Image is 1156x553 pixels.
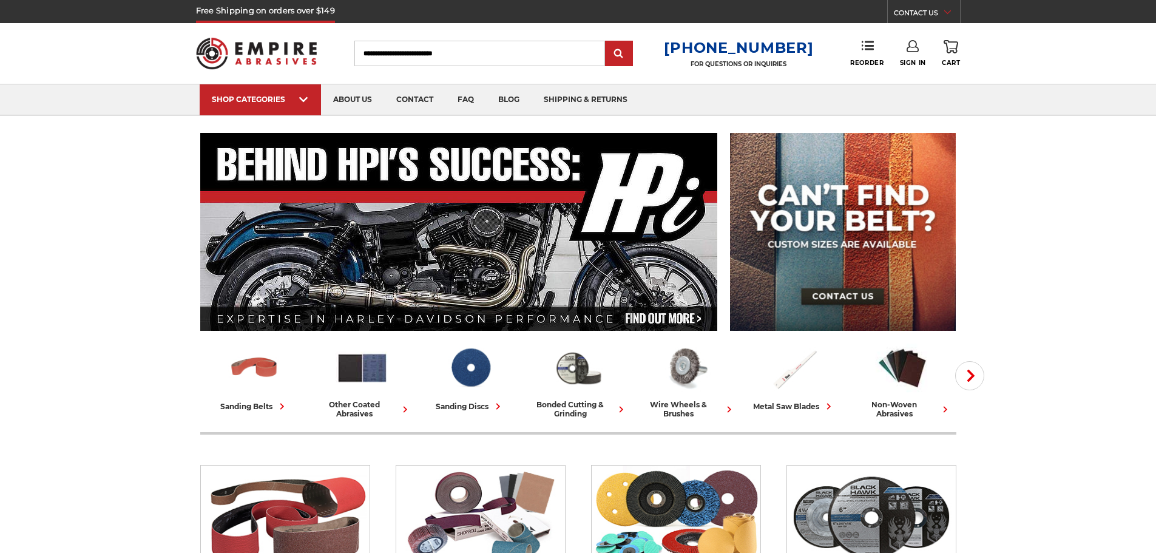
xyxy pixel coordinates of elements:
img: Non-woven Abrasives [876,342,929,394]
a: faq [445,84,486,115]
a: sanding discs [421,342,519,413]
div: bonded cutting & grinding [529,400,627,418]
div: sanding discs [436,400,504,413]
img: promo banner for custom belts. [730,133,956,331]
div: non-woven abrasives [853,400,952,418]
img: Metal Saw Blades [768,342,821,394]
span: Reorder [850,59,884,67]
a: blog [486,84,532,115]
div: sanding belts [220,400,288,413]
img: Other Coated Abrasives [336,342,389,394]
a: sanding belts [205,342,303,413]
a: Cart [942,40,960,67]
a: wire wheels & brushes [637,342,735,418]
div: SHOP CATEGORIES [212,95,309,104]
img: Wire Wheels & Brushes [660,342,713,394]
img: Sanding Discs [444,342,497,394]
div: other coated abrasives [313,400,411,418]
span: Sign In [900,59,926,67]
div: metal saw blades [753,400,835,413]
a: [PHONE_NUMBER] [664,39,813,56]
a: bonded cutting & grinding [529,342,627,418]
a: non-woven abrasives [853,342,952,418]
a: CONTACT US [894,6,960,23]
img: Sanding Belts [228,342,281,394]
a: shipping & returns [532,84,640,115]
a: about us [321,84,384,115]
div: wire wheels & brushes [637,400,735,418]
span: Cart [942,59,960,67]
a: contact [384,84,445,115]
img: Empire Abrasives [196,30,317,77]
img: Bonded Cutting & Grinding [552,342,605,394]
button: Next [955,361,984,390]
input: Submit [607,42,631,66]
p: FOR QUESTIONS OR INQUIRIES [664,60,813,68]
img: Banner for an interview featuring Horsepower Inc who makes Harley performance upgrades featured o... [200,133,718,331]
a: other coated abrasives [313,342,411,418]
a: Reorder [850,40,884,66]
a: metal saw blades [745,342,843,413]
